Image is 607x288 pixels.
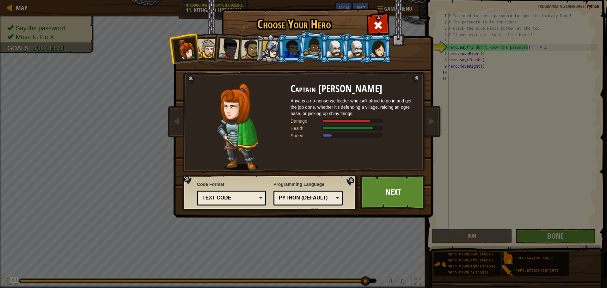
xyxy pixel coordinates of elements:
[297,30,328,62] li: Arryn Stonewall
[217,83,258,170] img: captain-pose.png
[169,33,199,64] li: Captain Anya Weston
[273,181,343,187] span: Programming Language
[277,34,306,63] li: Gordon the Stalwart
[202,194,257,202] div: Text code
[182,175,359,211] img: language-selector-background.png
[212,32,242,63] li: Lady Ida Justheart
[291,125,322,132] div: Health
[320,34,349,63] li: Okar Stompfoot
[223,18,365,31] h1: Choose Your Hero
[363,34,392,63] li: Illia Shieldsmith
[341,33,371,64] li: Okar Stompfoot
[360,175,426,210] a: Next
[291,98,417,117] div: Anya is a no-nonsense leader who isn't afraid to go in and get the job done, whether it's defendi...
[291,83,417,95] h2: Captain [PERSON_NAME]
[291,132,322,139] div: Speed
[191,33,220,62] li: Sir Tharin Thunderfist
[291,118,322,124] div: Damage
[291,125,417,132] div: Gains 140% of listed Warrior armor health.
[291,132,417,139] div: Moves at 6 meters per second.
[197,181,266,187] span: Code Format
[279,194,334,202] div: Python (Default)
[234,34,263,63] li: Alejandro the Duelist
[291,118,417,124] div: Deals 120% of listed Warrior weapon damage.
[255,34,285,64] li: Hattori Hanzō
